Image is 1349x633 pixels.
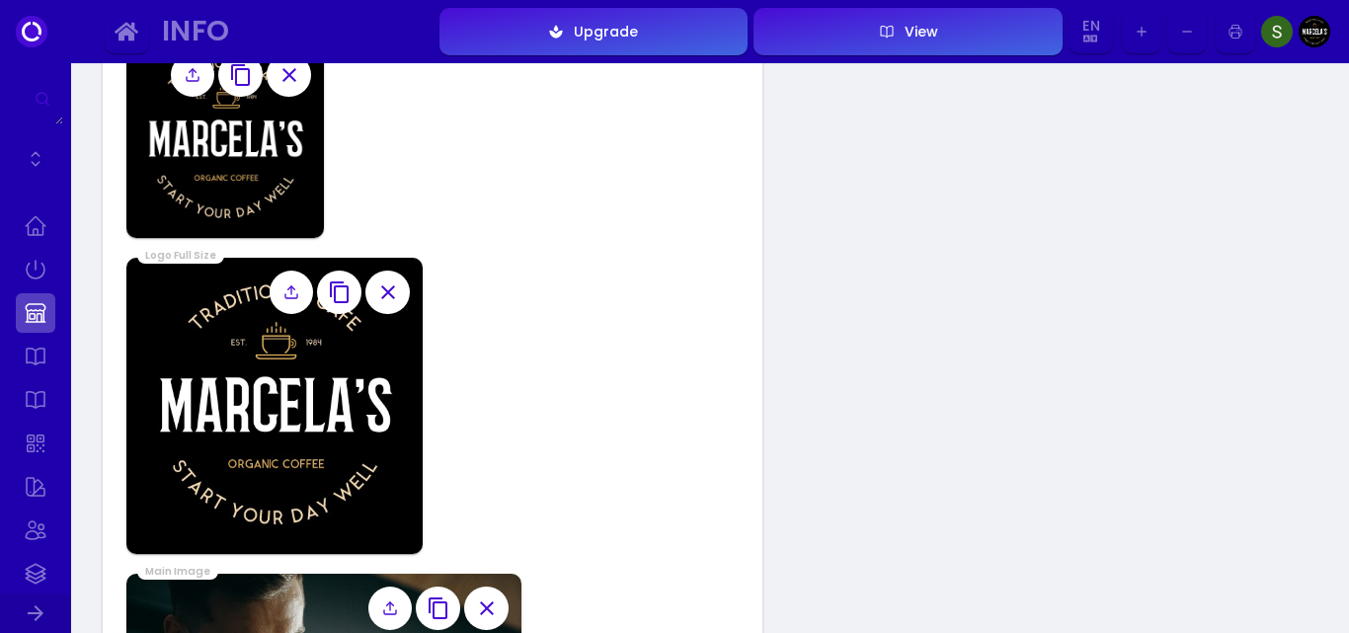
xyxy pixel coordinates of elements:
img: Logo Square [126,40,324,238]
img: Image [1261,16,1293,47]
div: View [895,25,938,39]
div: Logo Full Size [137,248,224,264]
button: Info [154,10,434,54]
img: Logo Full Size [126,258,423,554]
button: View [754,8,1063,55]
div: Info [162,20,414,42]
div: Main Image [137,564,218,580]
div: Upgrade [564,25,638,39]
button: Upgrade [439,8,749,55]
img: Image [1299,16,1330,47]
